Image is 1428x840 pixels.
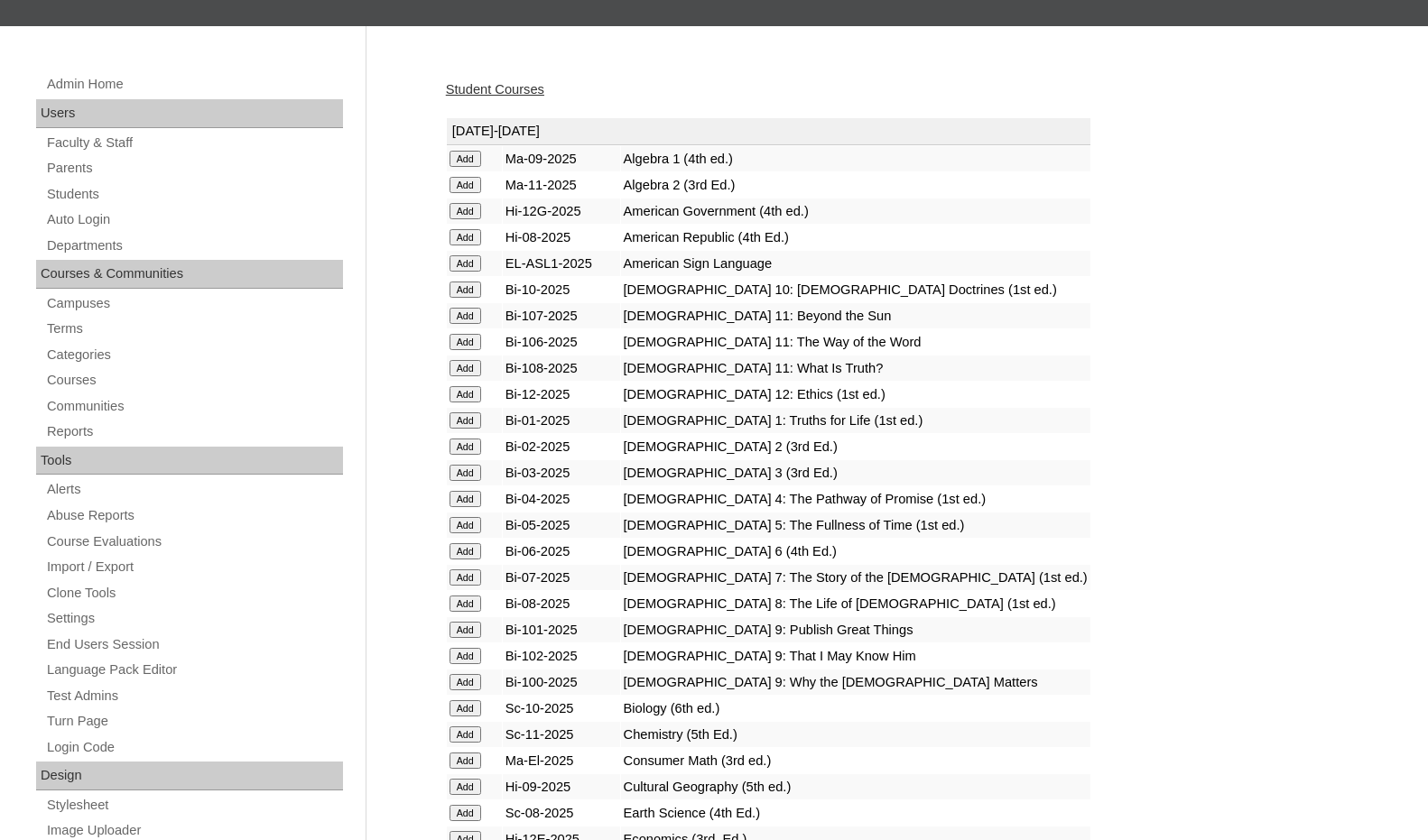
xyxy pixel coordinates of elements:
[503,539,620,564] td: Bi-06-2025
[503,669,620,695] td: Bi-100-2025
[45,73,343,96] a: Admin Home
[36,99,343,128] div: Users
[503,408,620,433] td: Bi-01-2025
[621,434,1090,459] td: [DEMOGRAPHIC_DATA] 2 (3rd Ed.)
[503,382,620,407] td: Bi-12-2025
[36,260,343,289] div: Courses & Communities
[450,282,481,298] input: Add
[450,779,481,795] input: Add
[621,329,1090,355] td: [DEMOGRAPHIC_DATA] 11: The Way of the Word
[45,556,343,578] a: Import / Export
[45,132,343,154] a: Faculty & Staff
[45,292,343,315] a: Campuses
[503,565,620,590] td: Bi-07-2025
[503,172,620,198] td: Ma-11-2025
[446,82,544,97] a: Student Courses
[621,617,1090,642] td: [DEMOGRAPHIC_DATA] 9: Publish Great Things
[45,369,343,392] a: Courses
[621,696,1090,721] td: Biology (6th ed.)
[447,118,1090,145] td: [DATE]-[DATE]
[450,203,481,219] input: Add
[503,329,620,355] td: Bi-106-2025
[45,318,343,340] a: Terms
[45,685,343,707] a: Test Admins
[503,277,620,302] td: Bi-10-2025
[450,255,481,272] input: Add
[503,722,620,747] td: Sc-11-2025
[621,382,1090,407] td: [DEMOGRAPHIC_DATA] 12: Ethics (1st ed.)
[450,674,481,690] input: Add
[503,434,620,459] td: Bi-02-2025
[621,669,1090,695] td: [DEMOGRAPHIC_DATA] 9: Why the [DEMOGRAPHIC_DATA] Matters
[45,235,343,257] a: Departments
[45,344,343,366] a: Categories
[45,633,343,656] a: End Users Session
[450,648,481,664] input: Add
[45,659,343,681] a: Language Pack Editor
[450,151,481,167] input: Add
[45,208,343,231] a: Auto Login
[450,465,481,481] input: Add
[621,198,1090,224] td: American Government (4th ed.)
[45,710,343,733] a: Turn Page
[450,177,481,193] input: Add
[503,696,620,721] td: Sc-10-2025
[503,591,620,616] td: Bi-08-2025
[450,752,481,769] input: Add
[621,146,1090,171] td: Algebra 1 (4th ed.)
[621,800,1090,826] td: Earth Science (4th Ed.)
[621,355,1090,381] td: [DEMOGRAPHIC_DATA] 11: What Is Truth?
[503,460,620,485] td: Bi-03-2025
[45,395,343,418] a: Communities
[450,229,481,245] input: Add
[621,539,1090,564] td: [DEMOGRAPHIC_DATA] 6 (4th Ed.)
[450,726,481,743] input: Add
[621,172,1090,198] td: Algebra 2 (3rd Ed.)
[450,569,481,586] input: Add
[45,582,343,605] a: Clone Tools
[450,517,481,533] input: Add
[45,736,343,759] a: Login Code
[621,303,1090,328] td: [DEMOGRAPHIC_DATA] 11: Beyond the Sun
[503,146,620,171] td: Ma-09-2025
[45,420,343,443] a: Reports
[503,617,620,642] td: Bi-101-2025
[503,748,620,773] td: Ma-El-2025
[503,512,620,538] td: Bi-05-2025
[621,486,1090,512] td: [DEMOGRAPHIC_DATA] 4: The Pathway of Promise (1st ed.)
[450,360,481,376] input: Add
[503,251,620,276] td: EL-ASL1-2025
[621,408,1090,433] td: [DEMOGRAPHIC_DATA] 1: Truths for Life (1st ed.)
[45,183,343,206] a: Students
[503,774,620,799] td: Hi-09-2025
[450,438,481,455] input: Add
[450,805,481,821] input: Add
[621,774,1090,799] td: Cultural Geography (5th ed.)
[450,622,481,638] input: Add
[503,643,620,669] td: Bi-102-2025
[45,531,343,553] a: Course Evaluations
[503,486,620,512] td: Bi-04-2025
[45,794,343,817] a: Stylesheet
[45,157,343,180] a: Parents
[503,800,620,826] td: Sc-08-2025
[450,308,481,324] input: Add
[503,303,620,328] td: Bi-107-2025
[621,277,1090,302] td: [DEMOGRAPHIC_DATA] 10: [DEMOGRAPHIC_DATA] Doctrines (1st ed.)
[450,700,481,716] input: Add
[621,251,1090,276] td: American Sign Language
[621,565,1090,590] td: [DEMOGRAPHIC_DATA] 7: The Story of the [DEMOGRAPHIC_DATA] (1st ed.)
[45,478,343,501] a: Alerts
[503,355,620,381] td: Bi-108-2025
[450,543,481,559] input: Add
[36,762,343,790] div: Design
[45,504,343,527] a: Abuse Reports
[45,607,343,630] a: Settings
[621,225,1090,250] td: American Republic (4th Ed.)
[450,386,481,402] input: Add
[621,643,1090,669] td: [DEMOGRAPHIC_DATA] 9: That I May Know Him
[621,512,1090,538] td: [DEMOGRAPHIC_DATA] 5: The Fullness of Time (1st ed.)
[621,460,1090,485] td: [DEMOGRAPHIC_DATA] 3 (3rd Ed.)
[503,225,620,250] td: Hi-08-2025
[621,748,1090,773] td: Consumer Math (3rd ed.)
